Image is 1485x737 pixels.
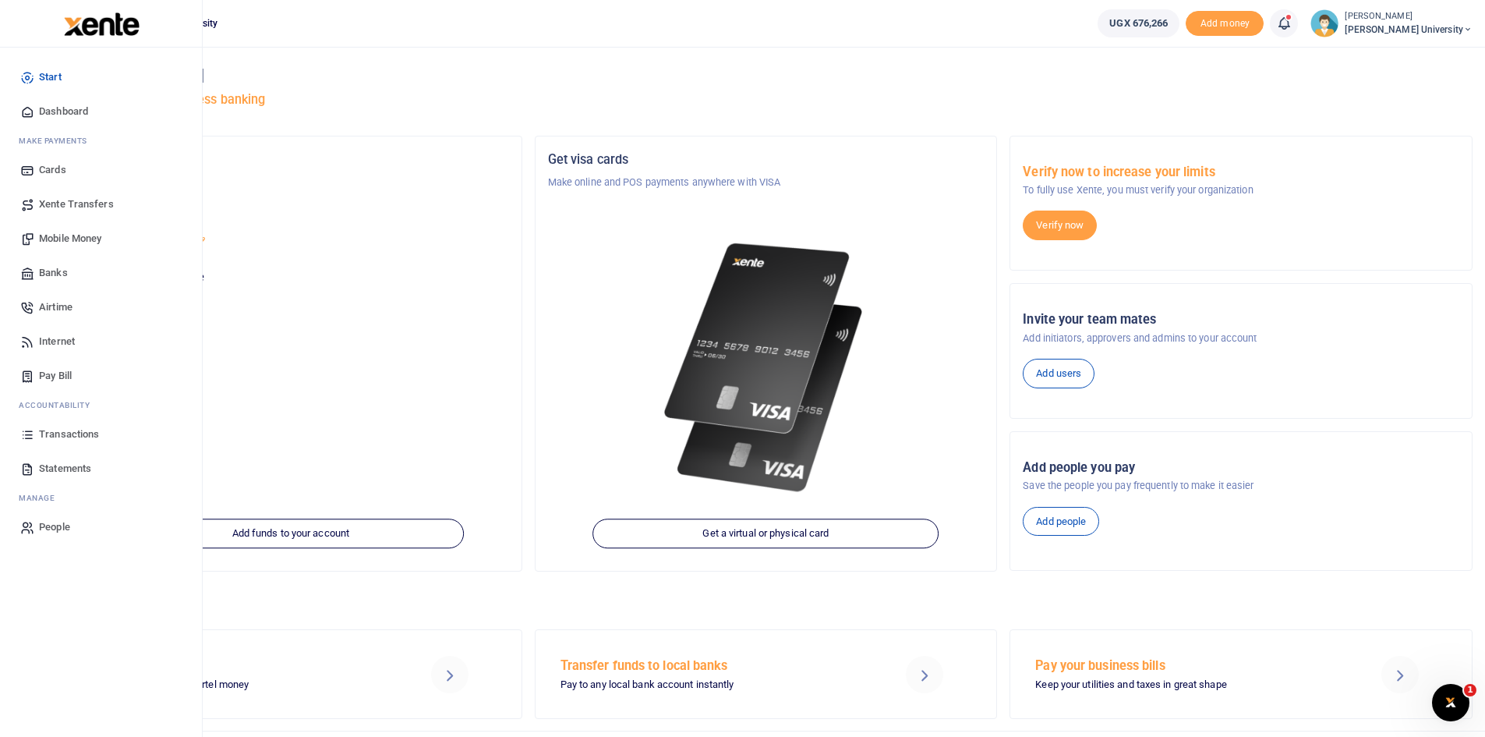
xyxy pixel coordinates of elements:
[1186,11,1264,37] li: Toup your wallet
[39,162,66,178] span: Cards
[1023,478,1459,494] p: Save the people you pay frequently to make it easier
[1023,359,1094,388] a: Add users
[1310,9,1338,37] img: profile-user
[59,592,1473,609] h4: Make a transaction
[1186,11,1264,37] span: Add money
[12,510,189,544] a: People
[12,129,189,153] li: M
[39,334,75,349] span: Internet
[39,461,91,477] span: Statements
[548,152,985,168] h5: Get visa cards
[548,175,985,190] p: Make online and POS payments anywhere with VISA
[59,629,522,718] a: Send Mobile Money MTN mobile money and Airtel money
[64,12,140,36] img: logo-large
[1464,684,1476,696] span: 1
[72,152,509,168] h5: Organization
[1009,629,1473,718] a: Pay your business bills Keep your utilities and taxes in great shape
[72,270,509,285] p: Your current account balance
[72,212,509,228] h5: Account
[85,677,391,693] p: MTN mobile money and Airtel money
[1345,23,1473,37] span: [PERSON_NAME] University
[1098,9,1179,37] a: UGX 676,266
[39,197,114,212] span: Xente Transfers
[12,393,189,417] li: Ac
[12,359,189,393] a: Pay Bill
[59,67,1473,84] h4: Hello [PERSON_NAME]
[12,256,189,290] a: Banks
[560,658,866,674] h5: Transfer funds to local banks
[72,289,509,305] h5: UGX 676,266
[1023,331,1459,346] p: Add initiators, approvers and admins to your account
[72,236,509,251] p: [PERSON_NAME] University
[39,427,99,442] span: Transactions
[1035,658,1341,674] h5: Pay your business bills
[12,153,189,187] a: Cards
[12,417,189,452] a: Transactions
[1091,9,1186,37] li: Wallet ballance
[1023,312,1459,328] h5: Invite your team mates
[59,92,1473,108] h5: Welcome to better business banking
[39,231,101,246] span: Mobile Money
[1023,165,1459,180] h5: Verify now to increase your limits
[12,60,189,94] a: Start
[1035,677,1341,693] p: Keep your utilities and taxes in great shape
[1023,507,1099,537] a: Add people
[39,519,70,535] span: People
[39,265,68,281] span: Banks
[12,324,189,359] a: Internet
[39,104,88,119] span: Dashboard
[85,658,391,674] h5: Send Mobile Money
[1109,16,1168,31] span: UGX 676,266
[1023,460,1459,476] h5: Add people you pay
[1345,10,1473,23] small: [PERSON_NAME]
[72,175,509,190] p: [PERSON_NAME] University
[27,492,55,504] span: anage
[39,368,72,384] span: Pay Bill
[12,187,189,221] a: Xente Transfers
[118,519,464,549] a: Add funds to your account
[12,290,189,324] a: Airtime
[12,221,189,256] a: Mobile Money
[1432,684,1469,721] iframe: Intercom live chat
[39,299,72,315] span: Airtime
[593,519,939,549] a: Get a virtual or physical card
[39,69,62,85] span: Start
[1023,182,1459,198] p: To fully use Xente, you must verify your organization
[12,486,189,510] li: M
[12,94,189,129] a: Dashboard
[1023,211,1097,240] a: Verify now
[535,629,998,718] a: Transfer funds to local banks Pay to any local bank account instantly
[30,399,90,411] span: countability
[62,17,140,29] a: logo-small logo-large logo-large
[657,228,875,508] img: xente-_physical_cards.png
[560,677,866,693] p: Pay to any local bank account instantly
[12,452,189,486] a: Statements
[1186,16,1264,28] a: Add money
[27,135,87,147] span: ake Payments
[1310,9,1473,37] a: profile-user [PERSON_NAME] [PERSON_NAME] University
